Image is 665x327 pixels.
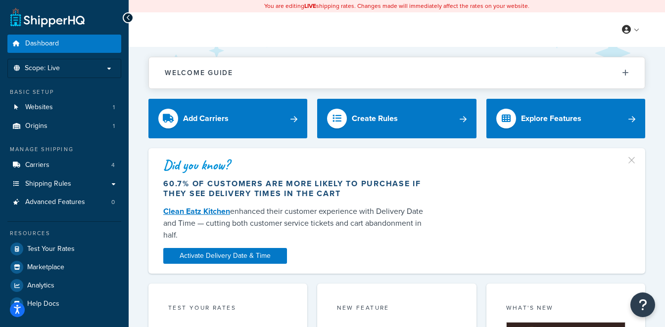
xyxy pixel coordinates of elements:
[111,161,115,169] span: 4
[27,245,75,253] span: Test Your Rates
[163,158,431,172] div: Did you know?
[337,303,456,315] div: New Feature
[111,198,115,206] span: 0
[630,292,655,317] button: Open Resource Center
[25,122,47,130] span: Origins
[25,161,49,169] span: Carriers
[304,1,316,10] b: LIVE
[7,88,121,96] div: Basic Setup
[317,99,476,138] a: Create Rules
[7,117,121,135] li: Origins
[7,295,121,313] a: Help Docs
[7,258,121,276] a: Marketplace
[7,229,121,238] div: Resources
[7,117,121,135] a: Origins1
[7,98,121,117] li: Websites
[163,205,431,241] div: enhanced their customer experience with Delivery Date and Time — cutting both customer service ti...
[27,300,59,308] span: Help Docs
[163,248,287,264] a: Activate Delivery Date & Time
[486,99,645,138] a: Explore Features
[25,180,71,188] span: Shipping Rules
[7,240,121,258] a: Test Your Rates
[7,156,121,174] li: Carriers
[113,122,115,130] span: 1
[148,99,307,138] a: Add Carriers
[521,112,581,125] div: Explore Features
[7,145,121,154] div: Manage Shipping
[113,103,115,112] span: 1
[168,303,287,315] div: Test your rates
[7,175,121,193] a: Shipping Rules
[25,64,60,73] span: Scope: Live
[7,98,121,117] a: Websites1
[149,57,645,88] button: Welcome Guide
[7,193,121,211] li: Advanced Features
[352,112,398,125] div: Create Rules
[7,156,121,174] a: Carriers4
[7,193,121,211] a: Advanced Features0
[163,179,431,199] div: 60.7% of customers are more likely to purchase if they see delivery times in the cart
[506,303,625,315] div: What's New
[7,35,121,53] a: Dashboard
[27,263,64,272] span: Marketplace
[183,112,229,125] div: Add Carriers
[25,198,85,206] span: Advanced Features
[25,103,53,112] span: Websites
[165,69,233,77] h2: Welcome Guide
[7,277,121,294] a: Analytics
[27,282,54,290] span: Analytics
[25,40,59,48] span: Dashboard
[163,205,230,217] a: Clean Eatz Kitchen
